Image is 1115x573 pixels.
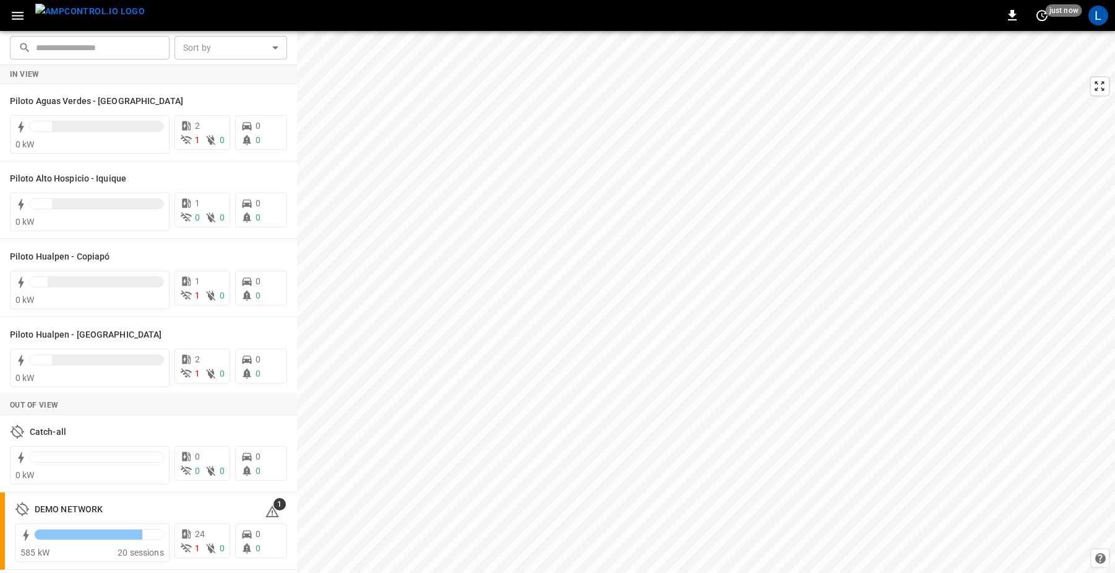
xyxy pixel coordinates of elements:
span: 0 [195,212,200,222]
canvas: Map [297,31,1115,573]
span: 0 kW [15,139,35,149]
span: 0 [220,543,225,553]
img: ampcontrol.io logo [35,4,145,19]
span: 0 [195,452,200,461]
span: 24 [195,529,205,539]
span: 0 [256,291,260,300]
span: 1 [195,276,200,286]
span: 0 [220,212,225,222]
h6: Piloto Hualpen - Copiapó [10,250,110,264]
span: 0 [256,354,260,364]
span: 1 [195,291,200,300]
span: 0 [256,121,260,131]
span: 0 [256,529,260,539]
span: 1 [195,369,200,378]
strong: Out of View [10,401,58,409]
span: 0 [220,291,225,300]
span: 0 kW [15,470,35,480]
div: profile-icon [1088,6,1108,25]
span: 585 kW [20,548,50,558]
span: 0 [195,466,200,476]
span: 20 sessions [118,548,164,558]
span: 0 [256,466,260,476]
span: 0 [256,135,260,145]
span: 0 [256,452,260,461]
span: 0 kW [15,373,35,383]
span: 0 [256,543,260,553]
span: 0 [256,212,260,222]
span: 1 [273,498,286,510]
span: 0 [220,135,225,145]
span: 1 [195,135,200,145]
span: 2 [195,354,200,364]
span: 1 [195,543,200,553]
h6: Piloto Alto Hospicio - Iquique [10,172,126,186]
strong: In View [10,70,40,79]
span: 2 [195,121,200,131]
span: 1 [195,198,200,208]
span: 0 kW [15,217,35,227]
h6: Catch-all [30,426,66,439]
span: 0 [220,466,225,476]
span: 0 [256,369,260,378]
span: just now [1046,4,1082,17]
span: 0 kW [15,295,35,305]
h6: Piloto Aguas Verdes - Antofagasta [10,95,183,108]
button: set refresh interval [1032,6,1052,25]
h6: Piloto Hualpen - Santiago [10,328,161,342]
h6: DEMO NETWORK [35,503,103,517]
span: 0 [220,369,225,378]
span: 0 [256,198,260,208]
span: 0 [256,276,260,286]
